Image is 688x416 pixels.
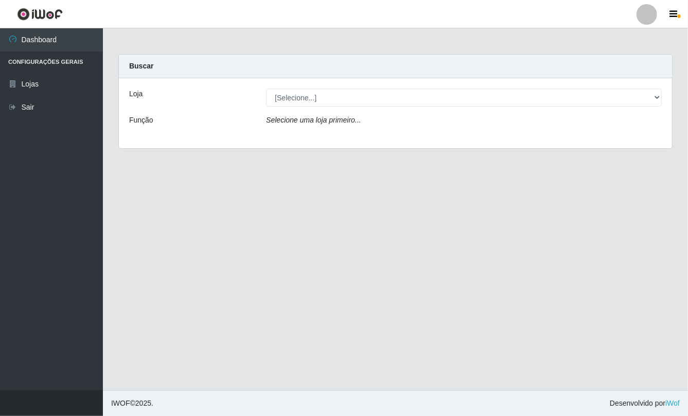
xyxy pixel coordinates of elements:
[129,89,143,99] label: Loja
[17,8,63,21] img: CoreUI Logo
[266,116,361,124] i: Selecione uma loja primeiro...
[665,399,680,407] a: iWof
[610,398,680,409] span: Desenvolvido por
[111,399,130,407] span: IWOF
[111,398,153,409] span: © 2025 .
[129,62,153,70] strong: Buscar
[129,115,153,126] label: Função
